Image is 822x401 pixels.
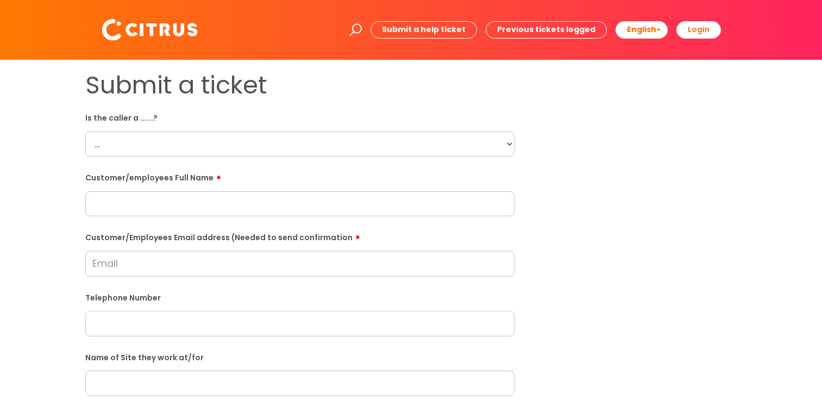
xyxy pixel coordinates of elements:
[371,21,477,38] a: Submit a help ticket
[85,229,514,242] label: Customer/Employees Email address (Needed to send confirmation
[85,351,514,362] label: Name of Site they work at/for
[85,71,514,100] h1: Submit a ticket
[85,111,514,123] label: Is the caller a ......?
[85,251,514,276] input: Email
[85,291,514,303] label: Telephone Number
[688,24,710,35] b: Login
[486,21,607,38] a: Previous tickets logged
[85,170,514,183] label: Customer/employees Full Name
[676,21,721,38] a: Login
[627,24,656,35] span: English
